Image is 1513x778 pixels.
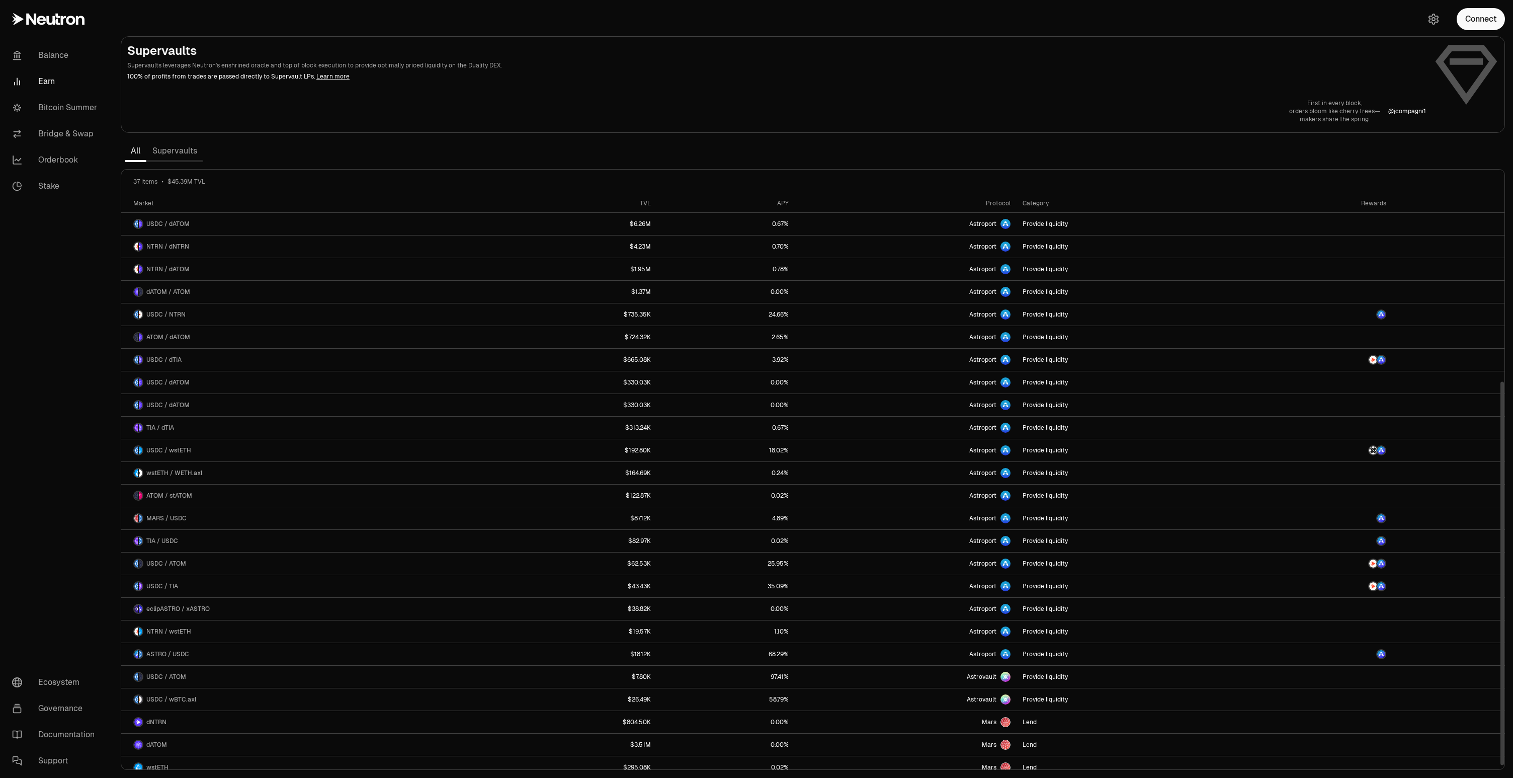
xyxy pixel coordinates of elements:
a: $87.12K [497,507,657,529]
a: Mars [795,734,1017,756]
a: 0.02% [657,530,795,552]
a: NTRN LogowstETH LogoNTRN / wstETH [121,620,497,643]
a: $330.03K [497,371,657,394]
a: 0.70% [657,236,795,258]
span: Mars [982,741,996,749]
a: Provide liquidity [1017,439,1244,461]
img: dTIA Logo [139,424,142,432]
a: $665.08K [497,349,657,371]
a: Provide liquidity [1017,530,1244,552]
img: wstETH Logo [139,446,142,454]
img: NTRN Logo [134,265,138,273]
a: Provide liquidity [1017,303,1244,326]
a: 3.92% [657,349,795,371]
img: dATOM Logo [134,741,142,749]
a: 0.00% [657,711,795,733]
p: @ jcompagni1 [1388,107,1426,115]
span: USDC / NTRN [146,310,186,319]
img: dTIA Logo [139,356,142,364]
a: Provide liquidity [1017,462,1244,484]
a: Astroport [795,620,1017,643]
a: Provide liquidity [1017,236,1244,258]
a: Astroport [795,553,1017,575]
a: Supervaults [146,141,203,161]
a: $4.23M [497,236,657,258]
img: ASTRO Logo [134,650,138,658]
img: ASTRO Logo [1377,537,1385,545]
img: USDC Logo [134,673,138,681]
a: Astroport [795,213,1017,235]
a: Provide liquidity [1017,326,1244,348]
a: NTRN LogodNTRN LogoNTRN / dNTRN [121,236,497,258]
img: TIA Logo [139,582,142,590]
img: USDC Logo [134,695,138,704]
a: $313.24K [497,417,657,439]
a: Provide liquidity [1017,688,1244,711]
a: Lend [1017,734,1244,756]
img: USDC Logo [134,560,138,568]
a: Provide liquidity [1017,349,1244,371]
a: Stake [4,173,109,199]
span: Astroport [969,650,996,658]
img: ATOM Logo [139,288,142,296]
a: 0.67% [657,213,795,235]
a: 0.00% [657,281,795,303]
span: Mars [982,718,996,726]
a: Learn more [316,72,350,81]
a: USDC LogodTIA LogoUSDC / dTIA [121,349,497,371]
img: USDC Logo [134,378,138,386]
a: Astroport [795,258,1017,280]
img: USDC Logo [134,582,138,590]
a: Provide liquidity [1017,553,1244,575]
a: $1.95M [497,258,657,280]
a: 1.10% [657,620,795,643]
a: Provide liquidity [1017,643,1244,665]
span: $45.39M TVL [167,178,205,186]
a: Provide liquidity [1017,281,1244,303]
a: $724.32K [497,326,657,348]
span: Astroport [969,424,996,432]
img: USDC Logo [134,401,138,409]
a: ASTRO Logo [1244,530,1392,552]
img: stATOM Logo [139,492,142,500]
span: Astroport [969,243,996,251]
span: ASTRO / USDC [146,650,189,658]
a: $82.97K [497,530,657,552]
a: $192.80K [497,439,657,461]
a: Astroport [795,349,1017,371]
span: 37 items [133,178,157,186]
a: 35.09% [657,575,795,597]
a: Astroport [795,485,1017,507]
a: Astroport [795,394,1017,416]
a: Astrovault [795,666,1017,688]
a: Astroport [795,326,1017,348]
span: Astroport [969,628,996,636]
p: First in every block, [1289,99,1380,107]
img: USDC Logo [139,514,142,522]
a: ATOM LogodATOM LogoATOM / dATOM [121,326,497,348]
img: NTRN Logo [1369,582,1377,590]
a: Astroport [795,643,1017,665]
img: dATOM Logo [134,288,138,296]
span: wstETH [146,763,169,771]
a: NTRN LogoASTRO Logo [1244,575,1392,597]
a: 0.00% [657,598,795,620]
img: ASTRO Logo [1377,446,1385,454]
img: USDC Logo [134,310,138,319]
p: 100% of profits from trades are passed directly to Supervault LPs. [127,72,1426,81]
img: NTRN Logo [134,628,138,636]
div: Protocol [801,199,1011,207]
img: TIA Logo [134,424,138,432]
a: TIA LogodTIA LogoTIA / dTIA [121,417,497,439]
a: 4.89% [657,507,795,529]
a: Provide liquidity [1017,485,1244,507]
a: Provide liquidity [1017,598,1244,620]
img: xASTRO Logo [139,605,142,613]
a: 2.65% [657,326,795,348]
a: $38.82K [497,598,657,620]
a: $6.26M [497,213,657,235]
a: dATOM LogodATOM [121,734,497,756]
span: Astrovault [967,673,996,681]
span: Astrovault [967,695,996,704]
span: MARS / USDC [146,514,187,522]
